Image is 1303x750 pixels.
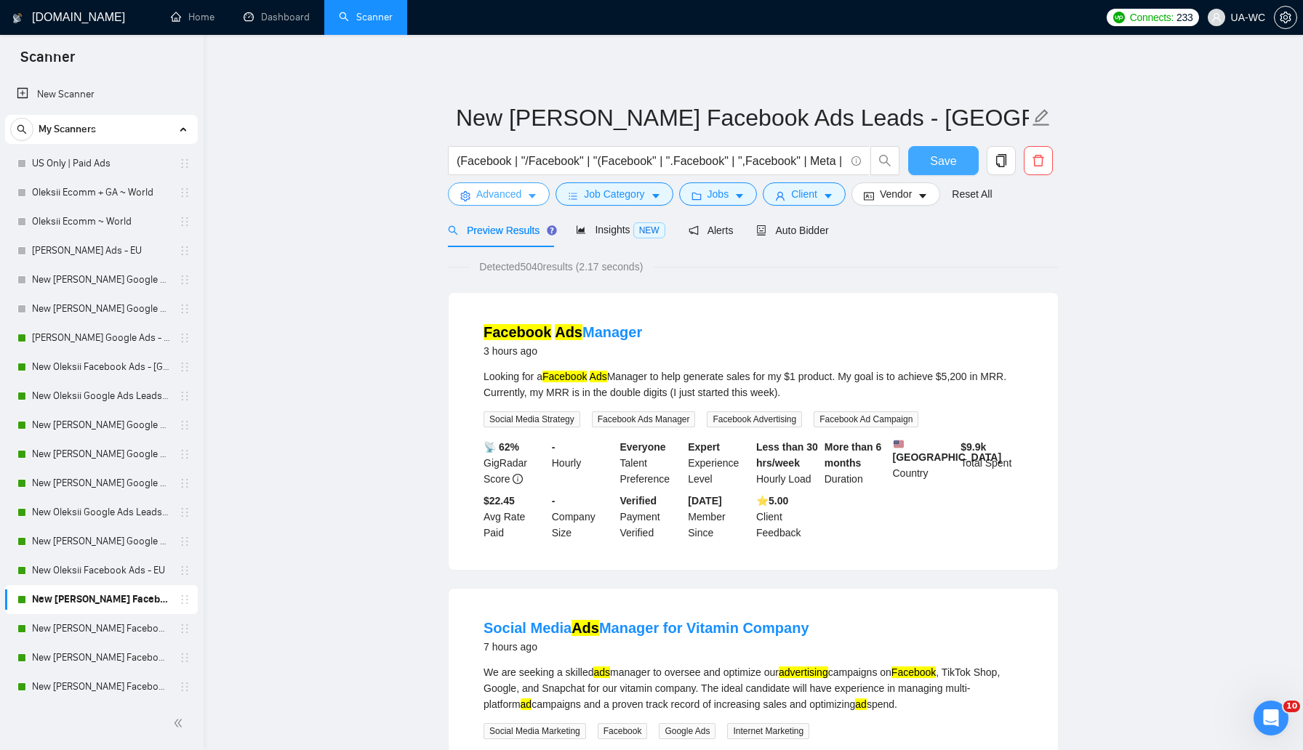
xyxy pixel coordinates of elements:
span: holder [179,274,191,286]
mark: Facebook [891,666,936,678]
button: userClientcaret-down [763,182,846,206]
span: folder [691,190,702,201]
img: logo [12,7,23,30]
a: New Oleksii Google Ads Leads - EU [32,498,170,527]
span: search [448,225,458,235]
span: holder [179,332,191,344]
span: Social Media Strategy [484,411,580,427]
div: Hourly Load [753,439,822,487]
a: New Scanner [17,80,186,109]
span: holder [179,507,191,518]
a: Social MediaAdsManager for Vitamin Company [484,620,809,636]
span: area-chart [576,225,586,235]
button: search [870,146,899,175]
span: holder [179,245,191,257]
span: Facebook [598,723,648,739]
span: Alerts [689,225,734,236]
span: idcard [864,190,874,201]
mark: advertising [779,666,828,678]
mark: Ads [590,371,607,382]
span: Save [930,152,956,170]
a: New [PERSON_NAME] Google Ads - Rest of the World excl. Poor [32,527,170,556]
b: Verified [620,495,657,507]
span: Vendor [880,186,912,202]
button: search [10,118,33,141]
a: New [PERSON_NAME] Facebook Ads Leads - [GEOGRAPHIC_DATA]|[GEOGRAPHIC_DATA] [32,585,170,614]
mark: ad [521,698,532,710]
div: We are seeking a skilled manager to oversee and optimize our campaigns on , TikTok Shop, Google, ... [484,664,1023,712]
b: $22.45 [484,495,515,507]
span: bars [568,190,578,201]
b: Expert [688,441,720,453]
div: Total Spent [958,439,1026,487]
span: holder [179,536,191,547]
b: ⭐️ 5.00 [756,495,788,507]
span: search [11,124,33,134]
input: Scanner name... [456,100,1029,136]
span: holder [179,158,191,169]
span: Facebook Ad Campaign [814,411,918,427]
a: New [PERSON_NAME] Facebook Ads Other non-Specific - [GEOGRAPHIC_DATA]|[GEOGRAPHIC_DATA] [32,643,170,672]
span: holder [179,448,191,460]
button: setting [1274,6,1297,29]
span: Client [791,186,817,202]
span: holder [179,477,191,489]
b: - [552,495,556,507]
span: NEW [633,222,665,238]
span: Job Category [584,186,644,202]
a: [PERSON_NAME] Ads - EU [32,236,170,265]
span: double-left [173,716,188,730]
div: Country [890,439,958,487]
button: delete [1024,146,1053,175]
span: Preview Results [448,225,553,236]
span: holder [179,623,191,634]
div: 7 hours ago [484,638,809,656]
span: Social Media Marketing [484,723,586,739]
mark: Facebook [542,371,587,382]
span: info-circle [851,156,861,166]
span: 10 [1283,701,1300,712]
span: holder [179,652,191,664]
b: 📡 62% [484,441,519,453]
span: info-circle [513,474,523,484]
a: New Oleksii Google Ads Leads - [GEOGRAPHIC_DATA]|[GEOGRAPHIC_DATA] [32,382,170,411]
span: caret-down [527,190,537,201]
div: Hourly [549,439,617,487]
a: New [PERSON_NAME] Google Ads - Nordic [32,411,170,440]
span: 233 [1176,9,1192,25]
div: Company Size [549,493,617,541]
span: caret-down [651,190,661,201]
span: holder [179,390,191,402]
span: My Scanners [39,115,96,144]
span: holder [179,681,191,693]
button: folderJobscaret-down [679,182,758,206]
mark: ads [593,666,610,678]
span: holder [179,565,191,576]
a: New Oleksii Facebook Ads - EU [32,556,170,585]
div: Avg Rate Paid [481,493,549,541]
div: Member Since [685,493,753,541]
span: caret-down [823,190,833,201]
b: - [552,441,556,453]
a: dashboardDashboard [244,11,310,23]
a: New [PERSON_NAME] Google Ads - AU/[GEOGRAPHIC_DATA]/IR/[GEOGRAPHIC_DATA]/[GEOGRAPHIC_DATA] [32,440,170,469]
mark: Ads [572,620,599,636]
b: Less than 30 hrs/week [756,441,818,469]
span: caret-down [918,190,928,201]
div: GigRadar Score [481,439,549,487]
a: Oleksii Ecomm ~ World [32,207,170,236]
a: searchScanner [339,11,393,23]
span: setting [1275,12,1296,23]
button: copy [987,146,1016,175]
mark: Facebook [484,324,551,340]
span: edit [1032,108,1051,127]
button: idcardVendorcaret-down [851,182,940,206]
mark: ad [855,698,867,710]
button: settingAdvancedcaret-down [448,182,550,206]
a: New [PERSON_NAME] Facebook Ads Other Specific - [GEOGRAPHIC_DATA]|[GEOGRAPHIC_DATA] [32,614,170,643]
span: Detected 5040 results (2.17 seconds) [469,259,653,275]
span: Jobs [707,186,729,202]
a: setting [1274,12,1297,23]
span: Facebook Ads Manager [592,411,696,427]
span: Scanner [9,47,87,77]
